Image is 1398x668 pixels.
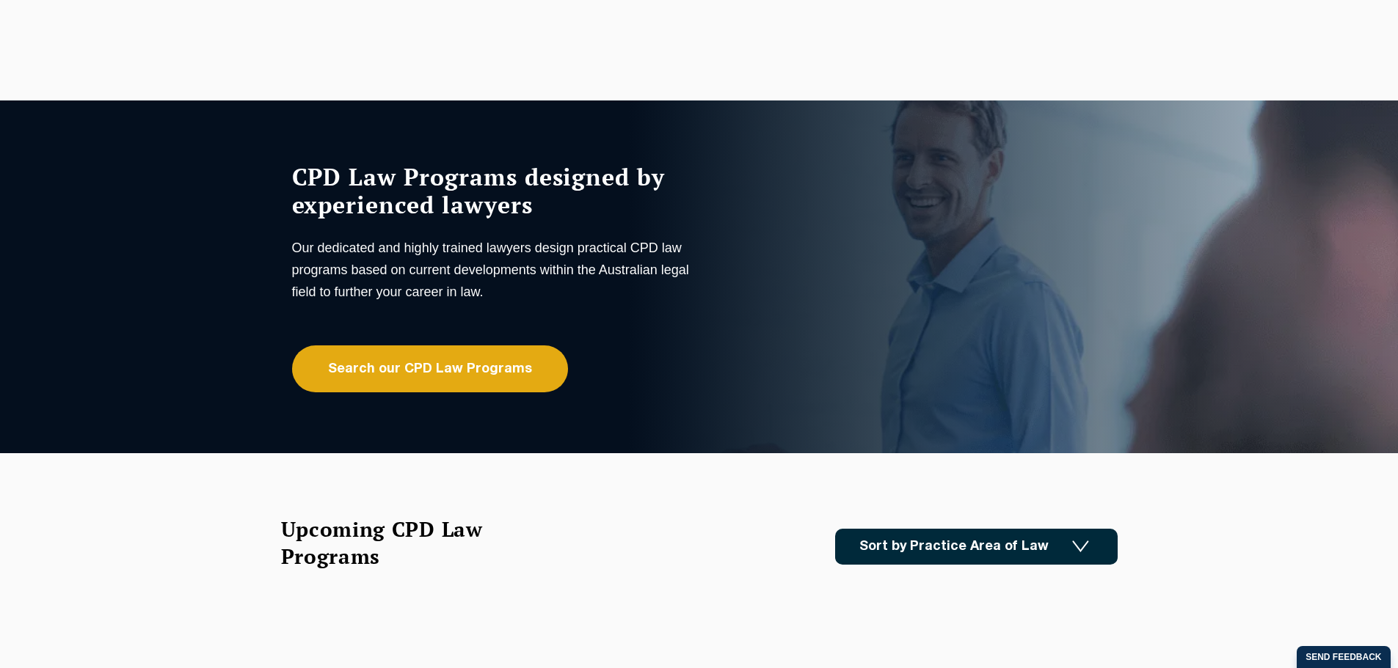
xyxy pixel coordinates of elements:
h1: CPD Law Programs designed by experienced lawyers [292,163,696,219]
a: Sort by Practice Area of Law [835,529,1118,565]
a: Search our CPD Law Programs [292,345,568,392]
p: Our dedicated and highly trained lawyers design practical CPD law programs based on current devel... [292,237,696,303]
h2: Upcoming CPD Law Programs [281,515,520,570]
img: Icon [1072,540,1089,553]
